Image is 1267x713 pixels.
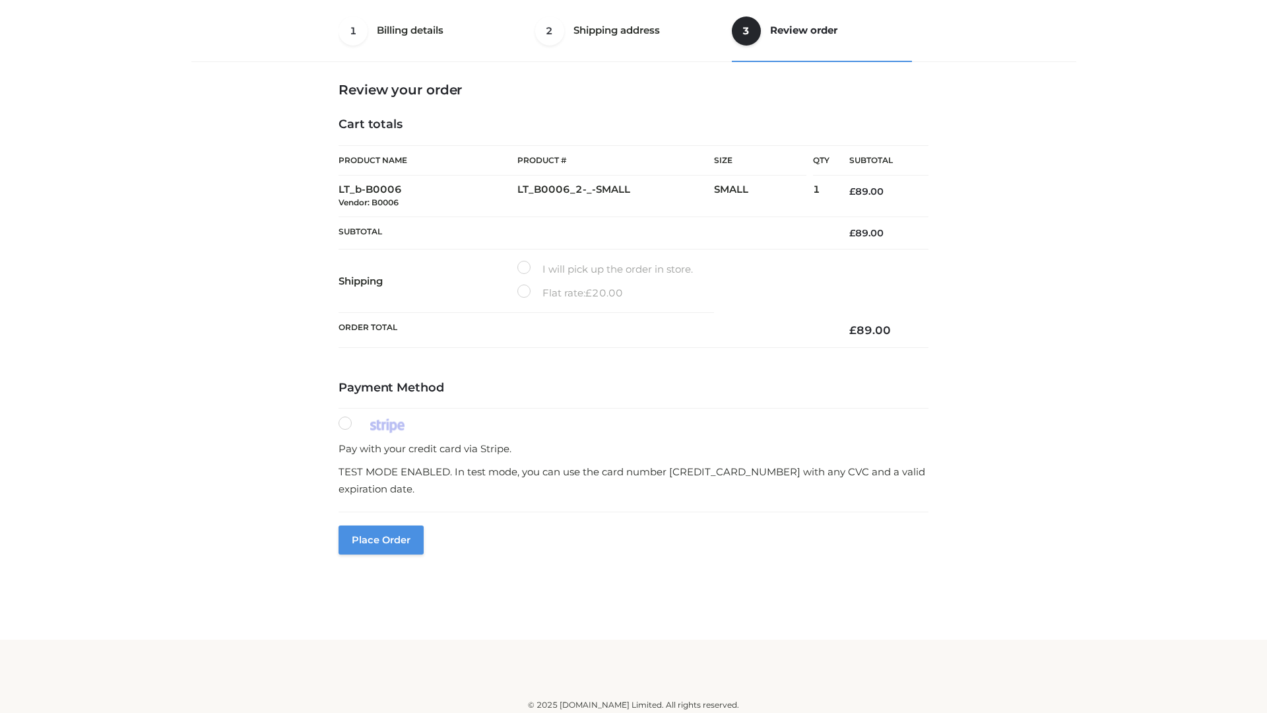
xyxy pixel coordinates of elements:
td: LT_b-B0006 [339,176,517,217]
th: Shipping [339,250,517,313]
h3: Review your order [339,82,928,98]
th: Subtotal [829,146,928,176]
p: TEST MODE ENABLED. In test mode, you can use the card number [CREDIT_CARD_NUMBER] with any CVC an... [339,463,928,497]
bdi: 89.00 [849,227,884,239]
span: £ [849,227,855,239]
th: Product # [517,145,714,176]
bdi: 89.00 [849,186,884,197]
span: £ [585,287,592,299]
th: Order Total [339,313,829,348]
small: Vendor: B0006 [339,197,399,207]
span: £ [849,323,857,337]
th: Size [714,146,806,176]
td: 1 [813,176,829,217]
td: SMALL [714,176,813,217]
div: © 2025 [DOMAIN_NAME] Limited. All rights reserved. [196,698,1071,712]
td: LT_B0006_2-_-SMALL [517,176,714,217]
label: I will pick up the order in store. [517,261,693,278]
span: £ [849,186,855,197]
label: Flat rate: [517,285,623,302]
th: Qty [813,145,829,176]
bdi: 20.00 [585,287,623,299]
h4: Payment Method [339,381,928,395]
p: Pay with your credit card via Stripe. [339,440,928,458]
th: Subtotal [339,217,829,249]
button: Place order [339,526,424,555]
bdi: 89.00 [849,323,891,337]
th: Product Name [339,145,517,176]
h4: Cart totals [339,118,928,132]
